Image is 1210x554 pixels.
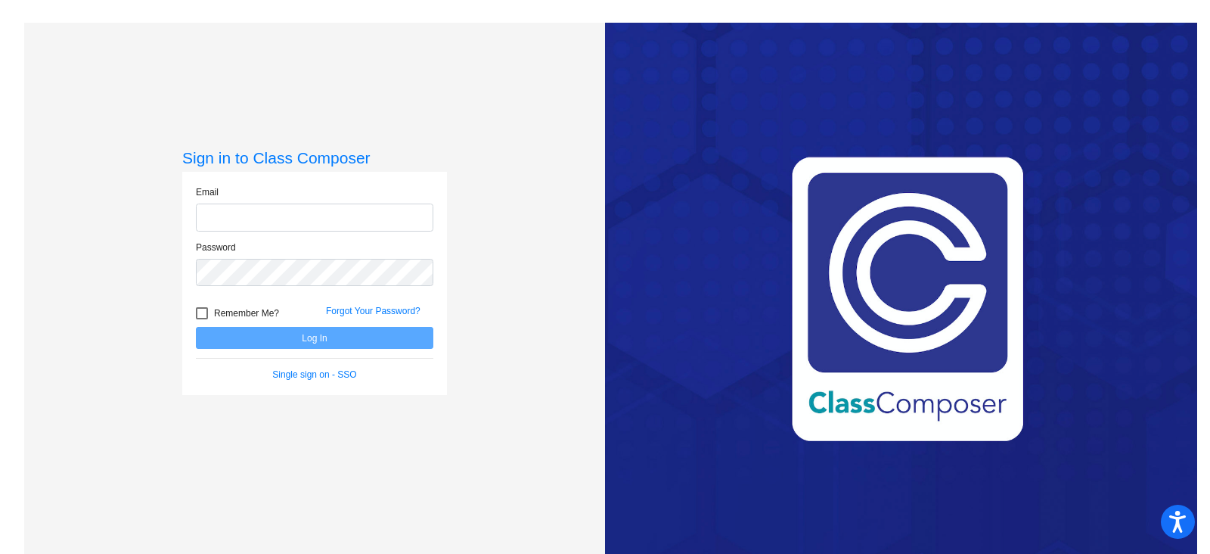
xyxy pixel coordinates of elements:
[326,306,420,316] a: Forgot Your Password?
[196,327,433,349] button: Log In
[196,185,219,199] label: Email
[214,304,279,322] span: Remember Me?
[272,369,356,380] a: Single sign on - SSO
[182,148,447,167] h3: Sign in to Class Composer
[196,241,236,254] label: Password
